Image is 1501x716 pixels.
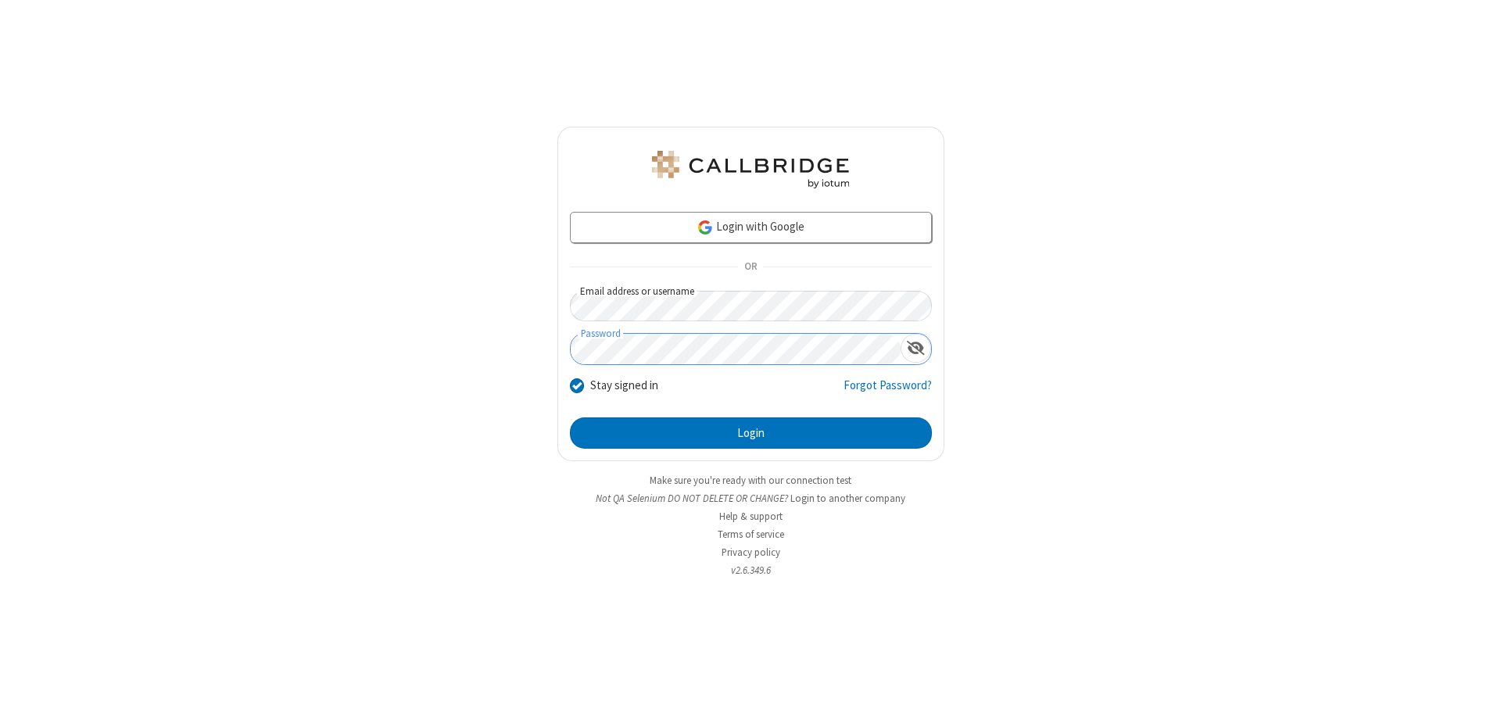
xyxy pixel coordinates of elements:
a: Privacy policy [722,546,780,559]
a: Login with Google [570,212,932,243]
div: Show password [901,334,931,363]
img: QA Selenium DO NOT DELETE OR CHANGE [649,151,852,188]
li: v2.6.349.6 [557,563,944,578]
button: Login [570,417,932,449]
input: Password [571,334,901,364]
input: Email address or username [570,291,932,321]
img: google-icon.png [697,219,714,236]
a: Help & support [719,510,783,523]
button: Login to another company [790,491,905,506]
li: Not QA Selenium DO NOT DELETE OR CHANGE? [557,491,944,506]
a: Terms of service [718,528,784,541]
a: Make sure you're ready with our connection test [650,474,851,487]
span: OR [738,256,763,278]
a: Forgot Password? [844,377,932,406]
label: Stay signed in [590,377,658,395]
